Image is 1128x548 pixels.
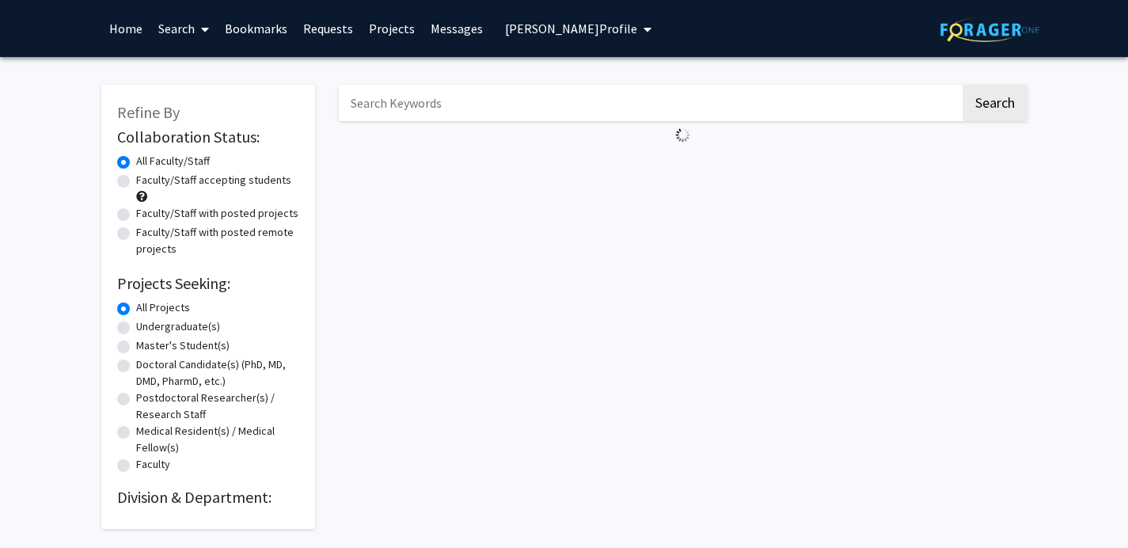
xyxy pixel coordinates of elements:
[117,488,299,507] h2: Division & Department:
[117,127,299,147] h2: Collaboration Status:
[423,1,491,56] a: Messages
[136,356,299,390] label: Doctoral Candidate(s) (PhD, MD, DMD, PharmD, etc.)
[136,153,210,169] label: All Faculty/Staff
[136,205,298,222] label: Faculty/Staff with posted projects
[150,1,217,56] a: Search
[940,17,1039,42] img: ForagerOne Logo
[669,121,697,149] img: Loading
[117,274,299,293] h2: Projects Seeking:
[361,1,423,56] a: Projects
[101,1,150,56] a: Home
[136,390,299,423] label: Postdoctoral Researcher(s) / Research Staff
[505,21,637,36] span: [PERSON_NAME] Profile
[136,318,220,335] label: Undergraduate(s)
[136,337,230,354] label: Master's Student(s)
[217,1,295,56] a: Bookmarks
[136,299,190,316] label: All Projects
[963,85,1027,121] button: Search
[339,85,960,121] input: Search Keywords
[339,149,1027,185] nav: Page navigation
[136,172,291,188] label: Faculty/Staff accepting students
[136,224,299,257] label: Faculty/Staff with posted remote projects
[136,423,299,456] label: Medical Resident(s) / Medical Fellow(s)
[136,456,170,473] label: Faculty
[117,102,180,122] span: Refine By
[295,1,361,56] a: Requests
